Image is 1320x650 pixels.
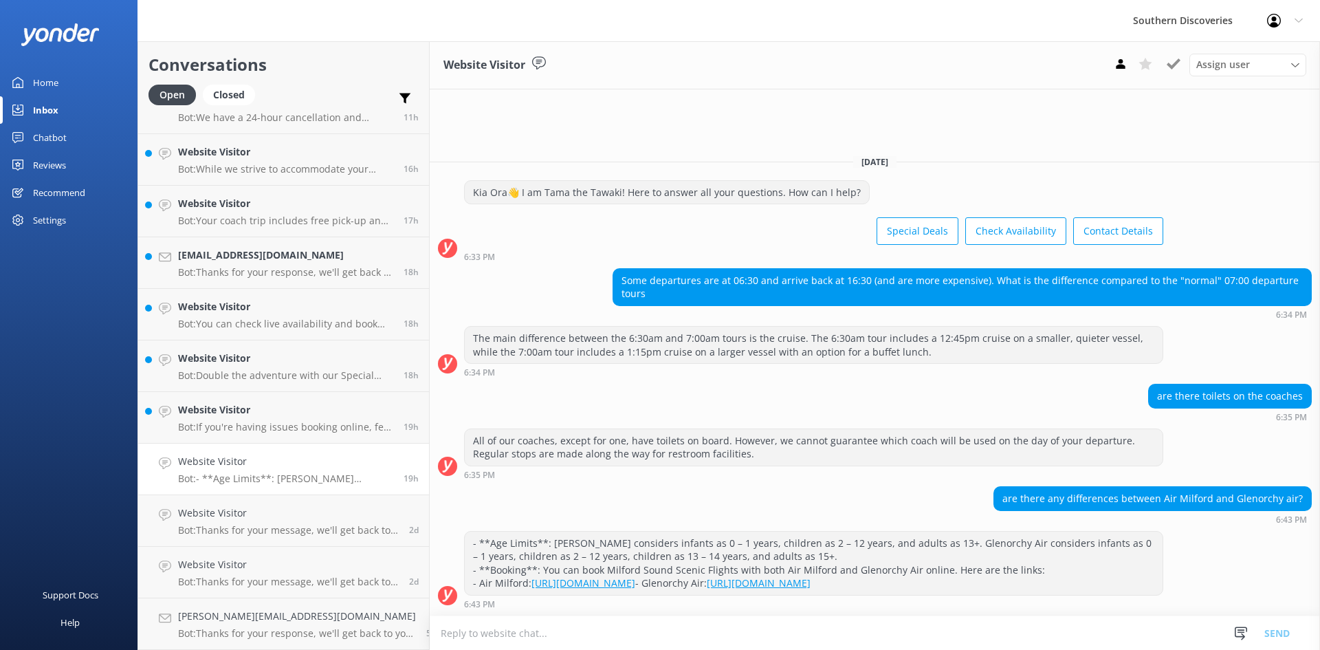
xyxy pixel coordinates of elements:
[178,248,393,263] h4: [EMAIL_ADDRESS][DOMAIN_NAME]
[426,627,436,639] span: Aug 23 2025 11:54am (UTC +12:00) Pacific/Auckland
[178,421,393,433] p: Bot: If you're having issues booking online, feel free to contact the Southern Discoveries team b...
[464,369,495,377] strong: 6:34 PM
[138,444,429,495] a: Website VisitorBot:- **Age Limits**: [PERSON_NAME] considers infants as 0 – 1 years, children as ...
[138,340,429,392] a: Website VisitorBot:Double the adventure with our Special Deals! Visit [URL][DOMAIN_NAME].18h
[138,186,429,237] a: Website VisitorBot:Your coach trip includes free pick-up and drop-off from most accommodation pro...
[178,454,393,469] h4: Website Visitor
[178,576,399,588] p: Bot: Thanks for your message, we'll get back to you as soon as we can. You're also welcome to kee...
[853,156,896,168] span: [DATE]
[404,111,419,123] span: Aug 28 2025 03:02am (UTC +12:00) Pacific/Auckland
[465,181,869,204] div: Kia Ora👋 I am Tama the Tawaki! Here to answer all your questions. How can I help?
[404,215,419,226] span: Aug 27 2025 08:42pm (UTC +12:00) Pacific/Auckland
[138,237,429,289] a: [EMAIL_ADDRESS][DOMAIN_NAME]Bot:Thanks for your response, we'll get back to you as soon as we can...
[33,179,85,206] div: Recommend
[138,392,429,444] a: Website VisitorBot:If you're having issues booking online, feel free to contact the Southern Disc...
[965,217,1066,245] button: Check Availability
[33,206,66,234] div: Settings
[33,96,58,124] div: Inbox
[1196,57,1250,72] span: Assign user
[465,532,1163,595] div: - **Age Limits**: [PERSON_NAME] considers infants as 0 – 1 years, children as 2 – 12 years, and a...
[613,310,1312,319] div: Aug 27 2025 06:34pm (UTC +12:00) Pacific/Auckland
[178,318,393,330] p: Bot: You can check live availability and book your Milford Sound Nature Cruise online at [URL][DO...
[178,506,399,521] h4: Website Visitor
[465,429,1163,466] div: All of our coaches, except for one, have toilets on board. However, we cannot guarantee which coa...
[1189,54,1306,76] div: Assign User
[443,56,525,74] h3: Website Visitor
[138,289,429,340] a: Website VisitorBot:You can check live availability and book your Milford Sound Nature Cruise onli...
[178,196,393,211] h4: Website Visitor
[178,111,393,124] p: Bot: We have a 24-hour cancellation and amendment policy. If you notify us more than 24 hours bef...
[178,609,416,624] h4: [PERSON_NAME][EMAIL_ADDRESS][DOMAIN_NAME]
[178,402,393,418] h4: Website Visitor
[464,253,495,261] strong: 6:33 PM
[178,144,393,160] h4: Website Visitor
[138,547,429,598] a: Website VisitorBot:Thanks for your message, we'll get back to you as soon as we can. You're also ...
[464,252,1163,261] div: Aug 27 2025 06:33pm (UTC +12:00) Pacific/Auckland
[138,598,429,650] a: [PERSON_NAME][EMAIL_ADDRESS][DOMAIN_NAME]Bot:Thanks for your response, we'll get back to you as s...
[178,163,393,175] p: Bot: While we strive to accommodate your preferences, we cannot guarantee a specific type of vess...
[138,495,429,547] a: Website VisitorBot:Thanks for your message, we'll get back to you as soon as we can. You're also ...
[178,627,416,640] p: Bot: Thanks for your response, we'll get back to you as soon as we can during opening hours.
[409,524,419,536] span: Aug 26 2025 03:45am (UTC +12:00) Pacific/Auckland
[1276,311,1307,319] strong: 6:34 PM
[464,600,495,609] strong: 6:43 PM
[1149,384,1311,408] div: are there toilets on the coaches
[404,318,419,329] span: Aug 27 2025 07:15pm (UTC +12:00) Pacific/Auckland
[33,124,67,151] div: Chatbot
[178,215,393,227] p: Bot: Your coach trip includes free pick-up and drop-off from most accommodation providers. Simply...
[178,299,393,314] h4: Website Visitor
[464,367,1163,377] div: Aug 27 2025 06:34pm (UTC +12:00) Pacific/Auckland
[404,266,419,278] span: Aug 27 2025 07:42pm (UTC +12:00) Pacific/Auckland
[1148,412,1312,422] div: Aug 27 2025 06:35pm (UTC +12:00) Pacific/Auckland
[178,557,399,572] h4: Website Visitor
[43,581,98,609] div: Support Docs
[993,514,1312,524] div: Aug 27 2025 06:43pm (UTC +12:00) Pacific/Auckland
[148,52,419,78] h2: Conversations
[994,487,1311,510] div: are there any differences between Air Milford and Glenorchy air?
[531,576,635,589] a: [URL][DOMAIN_NAME]
[464,471,495,479] strong: 6:35 PM
[1276,516,1307,524] strong: 6:43 PM
[409,576,419,587] span: Aug 26 2025 12:42am (UTC +12:00) Pacific/Auckland
[404,163,419,175] span: Aug 27 2025 09:40pm (UTC +12:00) Pacific/Auckland
[178,351,393,366] h4: Website Visitor
[404,473,419,484] span: Aug 27 2025 06:43pm (UTC +12:00) Pacific/Auckland
[877,217,958,245] button: Special Deals
[178,369,393,382] p: Bot: Double the adventure with our Special Deals! Visit [URL][DOMAIN_NAME].
[33,151,66,179] div: Reviews
[148,85,196,105] div: Open
[464,599,1163,609] div: Aug 27 2025 06:43pm (UTC +12:00) Pacific/Auckland
[60,609,80,636] div: Help
[21,23,100,46] img: yonder-white-logo.png
[1276,413,1307,422] strong: 6:35 PM
[178,473,393,485] p: Bot: - **Age Limits**: [PERSON_NAME] considers infants as 0 – 1 years, children as 2 – 12 years, ...
[178,524,399,537] p: Bot: Thanks for your message, we'll get back to you as soon as we can. You're also welcome to kee...
[148,87,203,102] a: Open
[33,69,58,96] div: Home
[404,421,419,433] span: Aug 27 2025 06:47pm (UTC +12:00) Pacific/Auckland
[203,87,262,102] a: Closed
[464,470,1163,479] div: Aug 27 2025 06:35pm (UTC +12:00) Pacific/Auckland
[1073,217,1163,245] button: Contact Details
[138,134,429,186] a: Website VisitorBot:While we strive to accommodate your preferences, we cannot guarantee a specifi...
[613,269,1311,305] div: Some departures are at 06:30 and arrive back at 16:30 (and are more expensive). What is the diffe...
[203,85,255,105] div: Closed
[178,266,393,279] p: Bot: Thanks for your response, we'll get back to you as soon as we can during opening hours.
[465,327,1163,363] div: The main difference between the 6:30am and 7:00am tours is the cruise. The 6:30am tour includes a...
[707,576,811,589] a: [URL][DOMAIN_NAME]
[404,369,419,381] span: Aug 27 2025 07:07pm (UTC +12:00) Pacific/Auckland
